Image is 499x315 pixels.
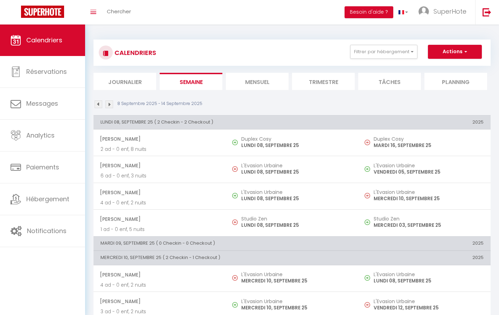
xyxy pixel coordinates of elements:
p: LUNDI 08, SEPTEMBRE 25 [241,142,351,149]
p: MARDI 16, SEPTEMBRE 25 [374,142,484,149]
img: Super Booking [21,6,64,18]
p: VENDREDI 12, SEPTEMBRE 25 [374,304,484,311]
img: NO IMAGE [365,193,370,198]
th: 2025 [358,236,491,250]
img: NO IMAGE [365,302,370,308]
h5: Duplex Cosy [374,136,484,142]
h5: Studio Zen [374,216,484,222]
p: MERCREDI 10, SEPTEMBRE 25 [241,304,351,311]
h5: L'Evasion Urbaine [374,272,484,277]
img: NO IMAGE [365,166,370,172]
h3: CALENDRIERS [113,45,156,61]
img: ... [418,6,429,17]
h5: L'Evasion Urbaine [374,299,484,304]
th: 2025 [358,251,491,265]
span: SuperHote [434,7,466,16]
p: LUNDI 08, SEPTEMBRE 25 [241,168,351,176]
p: MERCREDI 10, SEPTEMBRE 25 [374,195,484,202]
p: LUNDI 08, SEPTEMBRE 25 [374,277,484,285]
p: 1 ad - 0 enf, 5 nuits [101,226,219,233]
span: Hébergement [26,195,69,203]
li: Journalier [93,73,156,90]
li: Planning [424,73,487,90]
img: NO IMAGE [232,166,238,172]
h5: L'Evasion Urbaine [241,299,351,304]
span: Chercher [107,8,131,15]
p: MERCREDI 03, SEPTEMBRE 25 [374,222,484,229]
img: NO IMAGE [365,275,370,281]
button: Actions [428,45,482,59]
span: Réservations [26,67,67,76]
span: [PERSON_NAME] [100,186,219,199]
span: [PERSON_NAME] [100,295,219,308]
img: logout [483,8,491,16]
img: NO IMAGE [232,219,238,225]
p: VENDREDI 05, SEPTEMBRE 25 [374,168,484,176]
img: NO IMAGE [365,219,370,225]
li: Trimestre [292,73,355,90]
th: 2025 [358,115,491,129]
span: [PERSON_NAME] [100,132,219,146]
button: Filtrer par hébergement [350,45,417,59]
li: Mensuel [226,73,289,90]
th: MARDI 09, SEPTEMBRE 25 ( 0 Checkin - 0 Checkout ) [93,236,358,250]
span: Analytics [26,131,55,140]
p: 4 ad - 0 enf, 2 nuits [101,281,219,289]
th: MERCREDI 10, SEPTEMBRE 25 ( 2 Checkin - 1 Checkout ) [93,251,358,265]
h5: L'Evasion Urbaine [241,163,351,168]
button: Ouvrir le widget de chat LiveChat [6,3,27,24]
li: Semaine [160,73,222,90]
p: LUNDI 08, SEPTEMBRE 25 [241,195,351,202]
h5: L'Evasion Urbaine [374,189,484,195]
h5: Studio Zen [241,216,351,222]
span: [PERSON_NAME] [100,268,219,281]
h5: L'Evasion Urbaine [241,189,351,195]
p: 4 ad - 0 enf, 2 nuits [101,199,219,206]
p: 2 ad - 0 enf, 8 nuits [101,146,219,153]
span: Notifications [27,226,67,235]
th: LUNDI 08, SEPTEMBRE 25 ( 2 Checkin - 2 Checkout ) [93,115,358,129]
button: Besoin d'aide ? [345,6,393,18]
h5: L'Evasion Urbaine [374,163,484,168]
h5: L'Evasion Urbaine [241,272,351,277]
span: Messages [26,99,58,108]
p: MERCREDI 10, SEPTEMBRE 25 [241,277,351,285]
span: [PERSON_NAME] [100,212,219,226]
span: [PERSON_NAME] [100,159,219,172]
li: Tâches [358,73,421,90]
img: NO IMAGE [365,140,370,145]
img: NO IMAGE [232,275,238,281]
p: 6 ad - 0 enf, 3 nuits [101,172,219,180]
span: Paiements [26,163,59,171]
p: LUNDI 08, SEPTEMBRE 25 [241,222,351,229]
span: Calendriers [26,36,62,44]
p: 8 Septembre 2025 - 14 Septembre 2025 [117,100,202,107]
h5: Duplex Cosy [241,136,351,142]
